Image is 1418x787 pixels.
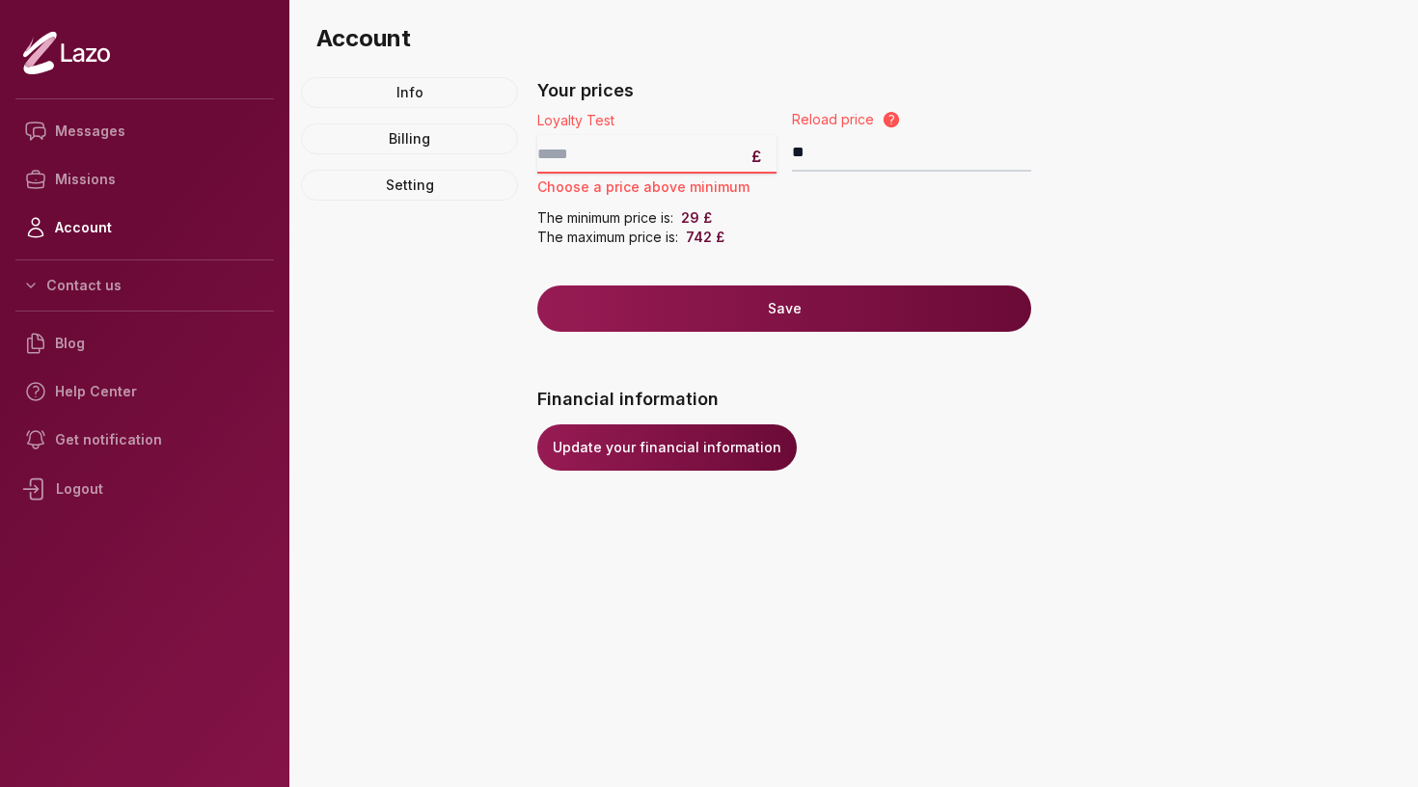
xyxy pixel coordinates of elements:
[15,319,274,367] a: Blog
[681,208,712,228] p: 29 £
[15,204,274,252] a: Account
[537,285,1031,332] button: Save
[301,123,518,154] a: Billing
[15,367,274,416] a: Help Center
[537,424,797,471] a: Update your financial information
[751,145,761,168] span: £
[301,77,518,108] a: Info
[537,112,614,128] label: Loyalty Test
[537,208,673,228] span: The minimum price is:
[792,110,1031,129] label: Reload price
[537,386,1031,413] h3: Financial information
[15,416,274,464] a: Get notification
[537,77,1031,104] h3: Your prices
[301,170,518,201] a: Setting
[686,228,724,247] p: 742 £
[15,464,274,514] div: Logout
[15,268,274,303] button: Contact us
[316,23,1403,54] h3: Account
[15,155,274,204] a: Missions
[15,107,274,155] a: Messages
[537,228,678,247] span: The maximum price is:
[537,177,1031,197] p: Choose a price above minimum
